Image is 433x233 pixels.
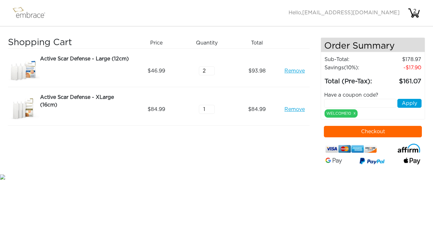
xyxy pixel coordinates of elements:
div: WELCOME10 [325,109,358,118]
span: 46.99 [148,67,165,75]
a: x [353,110,356,116]
img: d2f91f46-8dcf-11e7-b919-02e45ca4b85b.jpeg [8,55,40,87]
div: Active Scar Defense - XLarge (16cm) [40,93,129,109]
td: 17.90 [378,64,422,72]
img: Google-Pay-Logo.svg [325,158,342,164]
h3: Shopping Cart [8,38,129,48]
img: credit-cards.png [325,144,377,154]
span: Hello, [289,10,400,15]
a: Remove [284,106,305,113]
td: 178.97 [378,55,422,64]
div: Have a coupon code? [319,91,426,99]
div: Price [134,38,184,48]
div: 2 [409,7,421,15]
td: Savings : [324,64,378,72]
div: Total [234,38,284,48]
a: 2 [408,10,420,15]
td: Total (Pre-Tax): [324,72,378,86]
span: 93.98 [248,67,266,75]
div: Active Scar Defense - Large (12cm) [40,55,129,63]
td: Sub-Total: [324,55,378,64]
img: fullApplePay.png [404,158,420,164]
h4: Order Summary [321,38,425,52]
img: a09f5d18-8da6-11e7-9c79-02e45ca4b85b.jpeg [8,93,40,125]
img: logo.png [11,5,52,21]
button: Checkout [324,126,422,137]
span: Quantity [196,39,218,47]
td: 161.07 [378,72,422,86]
img: affirm-logo.svg [398,144,420,153]
span: [EMAIL_ADDRESS][DOMAIN_NAME] [302,10,400,15]
a: Remove [284,67,305,75]
span: 84.99 [148,106,165,113]
img: cart [408,7,420,19]
span: 84.99 [248,106,266,113]
img: paypal-v3.png [360,156,385,167]
span: (10%) [344,65,358,70]
button: Apply [397,99,422,108]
